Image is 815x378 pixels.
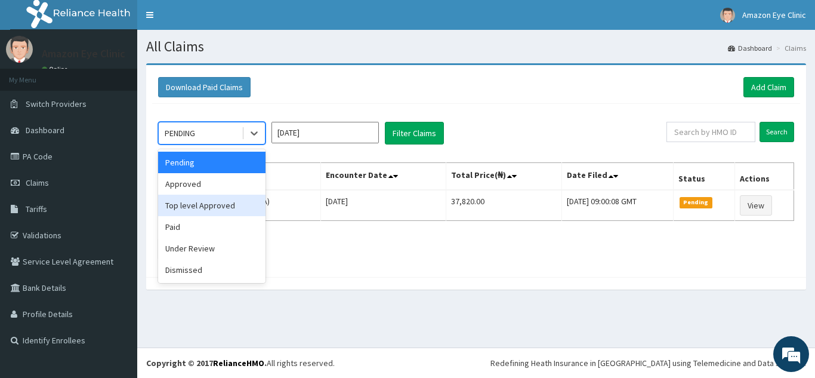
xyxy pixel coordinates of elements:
input: Select Month and Year [271,122,379,143]
th: Status [674,163,735,190]
div: Paid [158,216,266,238]
footer: All rights reserved. [137,348,815,378]
a: Online [42,65,70,73]
a: View [740,195,772,216]
input: Search [760,122,794,142]
th: Actions [734,163,794,190]
th: Date Filed [561,163,673,190]
div: Top level Approved [158,195,266,216]
span: Tariffs [26,204,47,214]
td: 37,820.00 [446,190,561,221]
span: Dashboard [26,125,64,136]
th: Total Price(₦) [446,163,561,190]
button: Download Paid Claims [158,77,251,97]
p: Amazon Eye Clinic [42,48,125,59]
div: Dismissed [158,259,266,281]
input: Search by HMO ID [666,122,755,142]
div: Approved [158,173,266,195]
strong: Copyright © 2017 . [146,358,267,368]
a: Add Claim [743,77,794,97]
div: Pending [158,152,266,173]
img: User Image [720,8,735,23]
div: PENDING [165,127,195,139]
span: Claims [26,177,49,188]
li: Claims [773,43,806,53]
a: RelianceHMO [213,358,264,368]
h1: All Claims [146,39,806,54]
a: Dashboard [728,43,772,53]
span: Switch Providers [26,99,87,109]
div: Under Review [158,238,266,259]
img: User Image [6,36,33,63]
span: Pending [680,197,712,208]
span: Amazon Eye Clinic [742,10,806,20]
div: Redefining Heath Insurance in [GEOGRAPHIC_DATA] using Telemedicine and Data Science! [490,357,806,369]
td: [DATE] 09:00:08 GMT [561,190,673,221]
th: Encounter Date [321,163,446,190]
td: [DATE] [321,190,446,221]
button: Filter Claims [385,122,444,145]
